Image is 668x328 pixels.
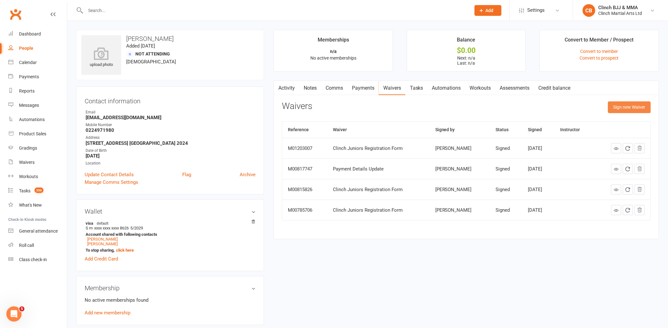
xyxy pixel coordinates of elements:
[8,113,67,127] a: Automations
[19,145,37,151] div: Gradings
[528,166,549,172] div: [DATE]
[116,248,134,253] a: click here
[8,98,67,113] a: Messages
[528,3,545,17] span: Settings
[86,148,256,154] div: Date of Birth
[580,55,619,61] a: Convert to prospect
[35,188,43,193] span: 356
[19,188,30,193] div: Tasks
[379,81,405,95] a: Waivers
[8,41,67,55] a: People
[19,74,39,79] div: Payments
[8,70,67,84] a: Payments
[8,198,67,212] a: What's New
[583,4,595,17] div: CB
[321,81,347,95] a: Comms
[299,81,321,95] a: Notes
[95,221,110,226] span: default
[522,122,555,138] th: Signed
[85,95,256,105] h3: Contact information
[274,81,299,95] a: Activity
[288,187,321,192] div: M00815826
[8,170,67,184] a: Workouts
[81,47,121,68] div: upload photo
[86,153,256,159] strong: [DATE]
[333,146,424,151] div: Clinch Juniors Registration Form
[8,253,67,267] a: Class kiosk mode
[182,171,191,178] a: Flag
[8,224,67,238] a: General attendance kiosk mode
[580,49,618,54] a: Convert to member
[599,10,642,16] div: Clinch Martial Arts Ltd
[86,140,256,146] strong: [STREET_ADDRESS] [GEOGRAPHIC_DATA] 2024
[126,43,155,49] time: Added [DATE]
[87,241,118,246] a: [PERSON_NAME]
[8,184,67,198] a: Tasks 356
[435,166,484,172] div: [PERSON_NAME]
[19,88,35,93] div: Reports
[85,220,256,254] li: S m
[135,51,170,56] span: Not Attending
[86,122,256,128] div: Mobile Number
[435,208,484,213] div: [PERSON_NAME]
[288,166,321,172] div: M00817747
[8,238,67,253] a: Roll call
[405,81,428,95] a: Tasks
[19,174,38,179] div: Workouts
[465,81,496,95] a: Workouts
[8,27,67,41] a: Dashboard
[288,146,321,151] div: M01203007
[85,208,256,215] h3: Wallet
[87,237,118,241] a: [PERSON_NAME]
[413,55,520,66] p: Next: n/a Last: n/a
[430,122,490,138] th: Signed by
[86,221,252,226] strong: visa
[86,109,256,115] div: Email
[310,55,356,61] span: No active memberships
[86,248,252,253] strong: To stop sharing,
[534,81,575,95] a: Credit balance
[496,208,516,213] div: Signed
[85,285,256,292] h3: Membership
[19,203,42,208] div: What's New
[19,31,41,36] div: Dashboard
[85,310,130,316] a: Add new membership
[240,171,256,178] a: Archive
[428,81,465,95] a: Automations
[496,81,534,95] a: Assessments
[457,36,476,47] div: Balance
[85,296,256,304] p: No active memberships found
[413,47,520,54] div: $0.00
[86,135,256,141] div: Address
[333,187,424,192] div: Clinch Juniors Registration Form
[8,155,67,170] a: Waivers
[347,81,379,95] a: Payments
[288,208,321,213] div: M00785706
[528,208,549,213] div: [DATE]
[8,84,67,98] a: Reports
[86,127,256,133] strong: 0224971980
[555,122,594,138] th: Instructor
[8,6,23,22] a: Clubworx
[94,226,129,230] span: xxxx xxxx xxxx 8626
[126,59,176,65] span: [DEMOGRAPHIC_DATA]
[19,103,39,108] div: Messages
[435,146,484,151] div: [PERSON_NAME]
[8,127,67,141] a: Product Sales
[608,101,651,113] button: Sign new Waiver
[565,36,634,47] div: Convert to Member / Prospect
[85,255,118,263] a: Add Credit Card
[19,160,35,165] div: Waivers
[282,122,327,138] th: Reference
[84,6,466,15] input: Search...
[85,171,134,178] a: Update Contact Details
[85,178,138,186] a: Manage Comms Settings
[490,122,522,138] th: Status
[19,228,58,234] div: General attendance
[496,187,516,192] div: Signed
[19,131,46,136] div: Product Sales
[282,101,312,111] h3: Waivers
[8,141,67,155] a: Gradings
[86,232,252,237] strong: Account shared with following contacts
[599,5,642,10] div: Clinch BJJ & MMA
